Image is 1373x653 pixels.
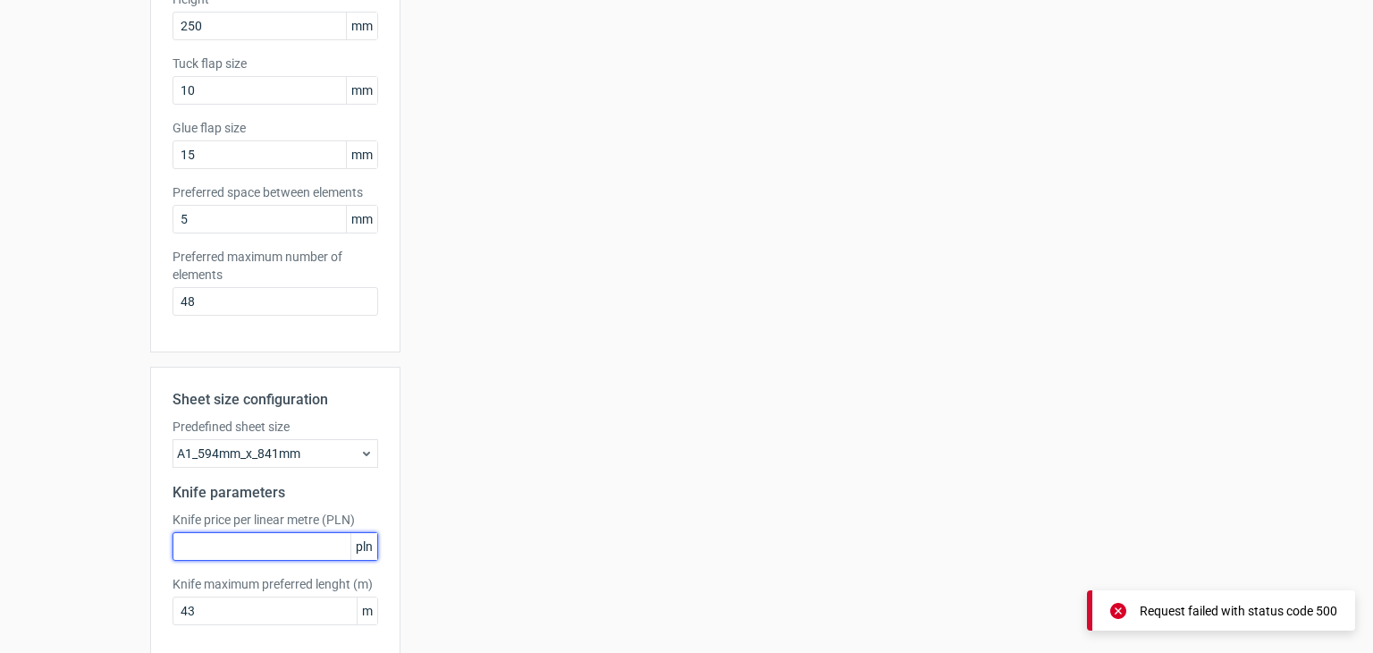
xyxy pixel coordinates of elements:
[346,13,377,39] span: mm
[346,141,377,168] span: mm
[357,598,377,624] span: m
[173,119,378,137] label: Glue flap size
[173,248,378,284] label: Preferred maximum number of elements
[173,183,378,201] label: Preferred space between elements
[173,439,378,468] div: A1_594mm_x_841mm
[173,389,378,411] h2: Sheet size configuration
[350,533,377,560] span: pln
[173,482,378,504] h2: Knife parameters
[173,511,378,529] label: Knife price per linear metre (PLN)
[346,206,377,233] span: mm
[173,55,378,72] label: Tuck flap size
[346,77,377,104] span: mm
[1140,602,1337,620] div: Request failed with status code 500
[173,575,378,593] label: Knife maximum preferred lenght (m)
[173,418,378,436] label: Predefined sheet size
